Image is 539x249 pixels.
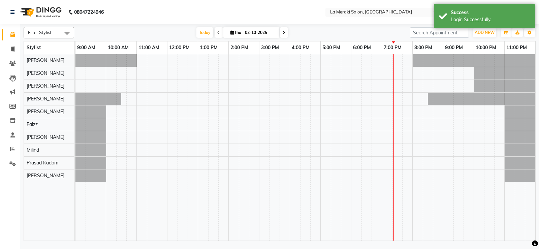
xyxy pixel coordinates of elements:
[198,43,219,53] a: 1:00 PM
[474,43,498,53] a: 10:00 PM
[137,43,161,53] a: 11:00 AM
[382,43,403,53] a: 7:00 PM
[410,27,469,38] input: Search Appointment
[351,43,373,53] a: 6:00 PM
[473,28,496,37] button: ADD NEW
[451,9,530,16] div: Success
[259,43,281,53] a: 3:00 PM
[27,83,64,89] span: [PERSON_NAME]
[27,147,39,153] span: Milind
[106,43,130,53] a: 10:00 AM
[27,121,38,127] span: Faizz
[27,108,64,115] span: [PERSON_NAME]
[27,134,64,140] span: [PERSON_NAME]
[196,27,213,38] span: Today
[321,43,342,53] a: 5:00 PM
[28,30,52,35] span: Filter Stylist
[27,57,64,63] span: [PERSON_NAME]
[413,43,434,53] a: 8:00 PM
[75,43,97,53] a: 9:00 AM
[27,160,58,166] span: Prasad Kadam
[27,96,64,102] span: [PERSON_NAME]
[17,3,63,22] img: logo
[475,30,495,35] span: ADD NEW
[451,16,530,23] div: Login Successfully.
[229,43,250,53] a: 2:00 PM
[27,70,64,76] span: [PERSON_NAME]
[229,30,243,35] span: Thu
[74,3,104,22] b: 08047224946
[443,43,465,53] a: 9:00 PM
[27,173,64,179] span: [PERSON_NAME]
[27,44,41,51] span: Stylist
[243,28,277,38] input: 2025-10-02
[290,43,311,53] a: 4:00 PM
[505,43,529,53] a: 11:00 PM
[167,43,191,53] a: 12:00 PM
